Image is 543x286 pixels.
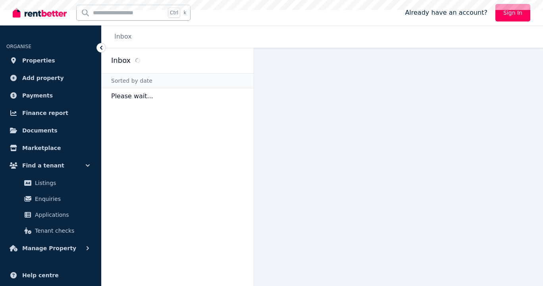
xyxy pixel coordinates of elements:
a: Applications [10,207,92,223]
span: Tenant checks [35,226,89,235]
img: RentBetter [13,7,67,19]
a: Help centre [6,267,95,283]
a: Finance report [6,105,95,121]
span: Manage Property [22,243,76,253]
span: k [183,10,186,16]
span: Documents [22,126,58,135]
span: Find a tenant [22,161,64,170]
span: Payments [22,91,53,100]
span: Marketplace [22,143,61,153]
a: Properties [6,53,95,68]
span: Applications [35,210,89,220]
a: Sign In [495,4,530,21]
span: Listings [35,178,89,188]
a: Listings [10,175,92,191]
a: Add property [6,70,95,86]
span: Ctrl [168,8,180,18]
div: Sorted by date [102,73,254,88]
a: Inbox [114,33,132,40]
span: Enquiries [35,194,89,204]
nav: Breadcrumb [102,25,141,48]
span: Help centre [22,270,59,280]
span: ORGANISE [6,44,31,49]
span: Add property [22,73,64,83]
p: Please wait... [102,88,254,104]
a: Marketplace [6,140,95,156]
a: Payments [6,88,95,103]
span: Already have an account? [405,8,487,18]
span: Finance report [22,108,68,118]
h2: Inbox [111,55,131,66]
button: Manage Property [6,240,95,256]
a: Enquiries [10,191,92,207]
a: Documents [6,123,95,138]
span: Properties [22,56,55,65]
a: Tenant checks [10,223,92,239]
button: Find a tenant [6,158,95,173]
